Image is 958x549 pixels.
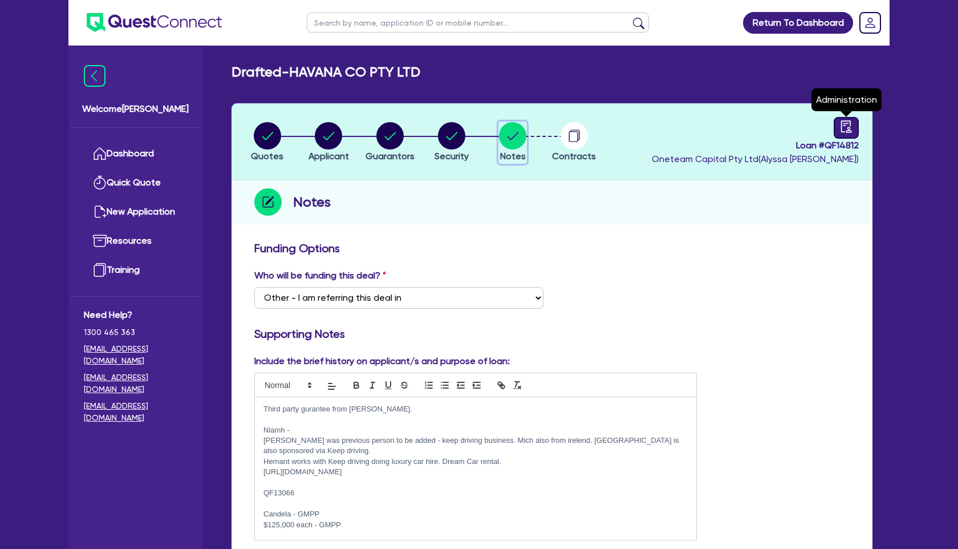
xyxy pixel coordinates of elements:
img: quest-connect-logo-blue [87,13,222,32]
span: Loan # QF14812 [652,139,859,152]
span: Guarantors [366,151,415,162]
a: Dashboard [84,139,187,168]
span: Quotes [251,151,283,162]
button: Notes [498,122,527,164]
img: new-application [93,205,107,219]
h3: Funding Options [254,241,850,255]
span: Welcome [PERSON_NAME] [82,102,189,116]
p: Hemant works with Keep driving doing luxury car hire. Dream Car rental. [263,457,688,467]
p: QF13066 [263,488,688,498]
span: Notes [500,151,526,162]
img: resources [93,234,107,248]
h2: Notes [293,192,331,212]
span: audit [840,120,853,133]
button: Guarantors [365,122,415,164]
span: Need Help? [84,308,187,322]
img: quick-quote [93,176,107,189]
a: [EMAIL_ADDRESS][DOMAIN_NAME] [84,400,187,424]
a: Training [84,256,187,285]
button: Contracts [551,122,596,164]
div: Administration [811,88,882,111]
a: Quick Quote [84,168,187,197]
label: Include the brief history on applicant/s and purpose of loan: [254,354,510,368]
span: 1300 465 363 [84,326,187,338]
a: audit [834,117,859,139]
a: Return To Dashboard [743,12,853,34]
a: Resources [84,227,187,256]
p: Niamh - [263,425,688,435]
img: icon-menu-close [84,65,105,87]
p: Candela - GMPP [263,509,688,519]
button: Security [434,122,469,164]
p: Third party gurantee from [PERSON_NAME]. [263,404,688,414]
button: Quotes [250,122,284,164]
a: New Application [84,197,187,227]
p: $125,000 each - GMPP [263,520,688,530]
span: Applicant [308,151,349,162]
a: [EMAIL_ADDRESS][DOMAIN_NAME] [84,372,187,395]
button: Applicant [308,122,350,164]
label: Who will be funding this deal? [254,269,386,282]
h2: Drafted - HAVANA CO PTY LTD [232,64,420,80]
a: Dropdown toggle [855,8,885,38]
span: Security [435,151,469,162]
img: step-icon [254,188,282,216]
input: Search by name, application ID or mobile number... [307,13,649,33]
h3: Supporting Notes [254,327,850,341]
span: Oneteam Capital Pty Ltd ( Alyssa [PERSON_NAME] ) [652,154,859,164]
p: [PERSON_NAME] was previous person to be added - keep driving business. Mich also from irelend. [G... [263,435,688,457]
a: [EMAIL_ADDRESS][DOMAIN_NAME] [84,343,187,367]
p: [URL][DOMAIN_NAME] [263,467,688,477]
span: Contracts [552,151,596,162]
img: training [93,263,107,277]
